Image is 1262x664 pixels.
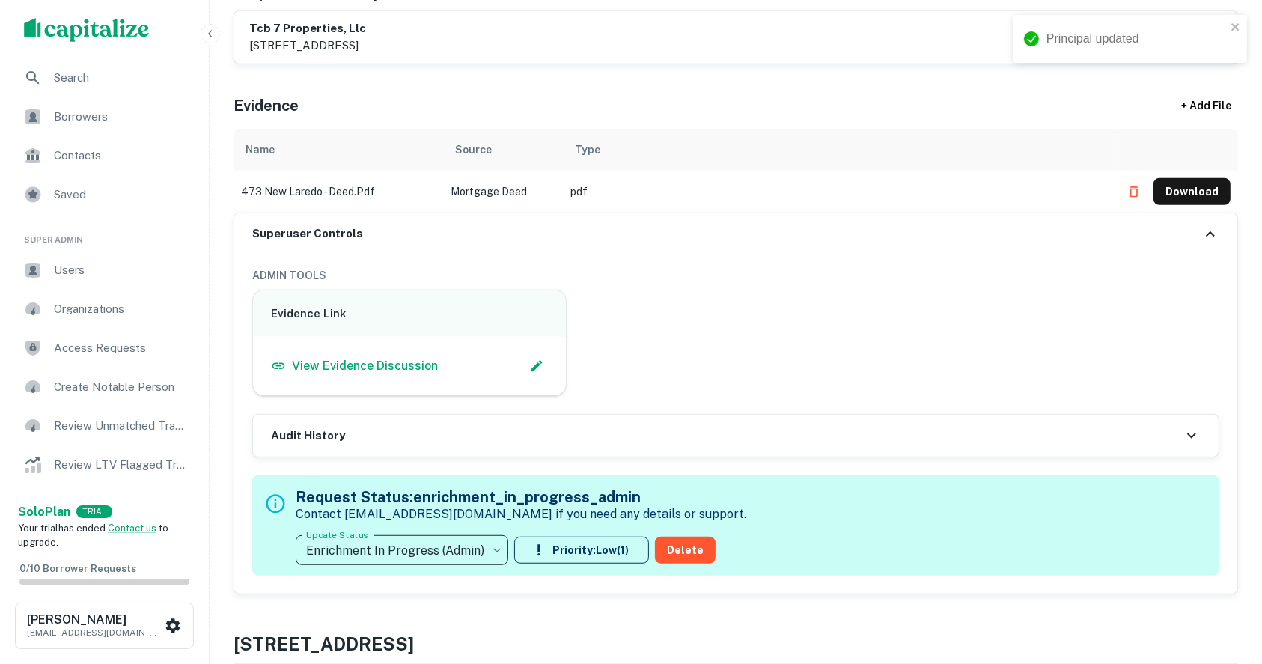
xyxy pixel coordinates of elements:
a: Borrowers [12,99,197,135]
button: Delete file [1121,180,1147,204]
span: Users [54,261,188,279]
a: Contacts [12,138,197,174]
span: Your trial has ended. to upgrade. [18,523,168,549]
a: SoloPlan [18,503,70,521]
span: Access Requests [54,339,188,357]
button: [PERSON_NAME][EMAIL_ADDRESS][DOMAIN_NAME] [15,603,194,649]
h6: Superuser Controls [252,225,363,243]
a: Search [12,60,197,96]
button: Download [1153,178,1231,205]
a: Review Unmatched Transactions [12,408,197,444]
span: Organizations [54,300,188,318]
td: pdf [563,171,1113,213]
h5: Request Status: enrichment_in_progress_admin [296,486,746,508]
div: Type [575,141,600,159]
a: View Evidence Discussion [271,357,438,375]
button: Edit Slack Link [525,355,548,377]
h6: Evidence Link [271,305,548,323]
div: Name [246,141,275,159]
iframe: Chat Widget [1187,544,1262,616]
h6: Audit History [271,427,345,445]
li: Super Admin [12,216,197,252]
button: Delete [655,537,716,564]
a: Review LTV Flagged Transactions [12,447,197,483]
div: TRIAL [76,505,112,518]
th: Source [443,129,563,171]
th: Name [234,129,443,171]
button: Priority:Low(1) [514,537,649,564]
a: Organizations [12,291,197,327]
p: View Evidence Discussion [292,357,438,375]
th: Type [563,129,1113,171]
span: 0 / 10 Borrower Requests [19,563,136,574]
a: Saved [12,177,197,213]
a: Contact us [108,523,156,534]
span: Search [54,69,188,87]
label: Update Status [306,529,368,541]
div: Principal updated [1046,30,1226,48]
td: 473 new laredo - deed.pdf [234,171,443,213]
span: Review LTV Flagged Transactions [54,456,188,474]
span: Borrowers [54,108,188,126]
div: Enrichment In Progress (Admin) [296,529,508,571]
p: Contact [EMAIL_ADDRESS][DOMAIN_NAME] if you need any details or support. [296,505,746,523]
span: Create Notable Person [54,378,188,396]
div: + Add File [1154,93,1259,120]
h4: [STREET_ADDRESS] [234,630,1238,657]
a: Access Requests [12,330,197,366]
button: close [1231,21,1241,35]
h6: [PERSON_NAME] [27,614,162,626]
a: Users [12,252,197,288]
span: Review Unmatched Transactions [54,417,188,435]
div: scrollable content [234,129,1238,213]
strong: Solo Plan [18,505,70,519]
td: Mortgage Deed [443,171,563,213]
h6: tcb 7 properties, llc [249,20,366,37]
img: capitalize-logo.png [24,18,150,42]
span: Saved [54,186,188,204]
a: Lender Admin View [12,486,197,522]
a: Create Notable Person [12,369,197,405]
span: Contacts [54,147,188,165]
p: [EMAIL_ADDRESS][DOMAIN_NAME] [27,626,162,639]
div: Source [455,141,492,159]
p: [STREET_ADDRESS] [249,37,366,55]
h5: Evidence [234,94,299,117]
h6: ADMIN TOOLS [252,267,1219,284]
